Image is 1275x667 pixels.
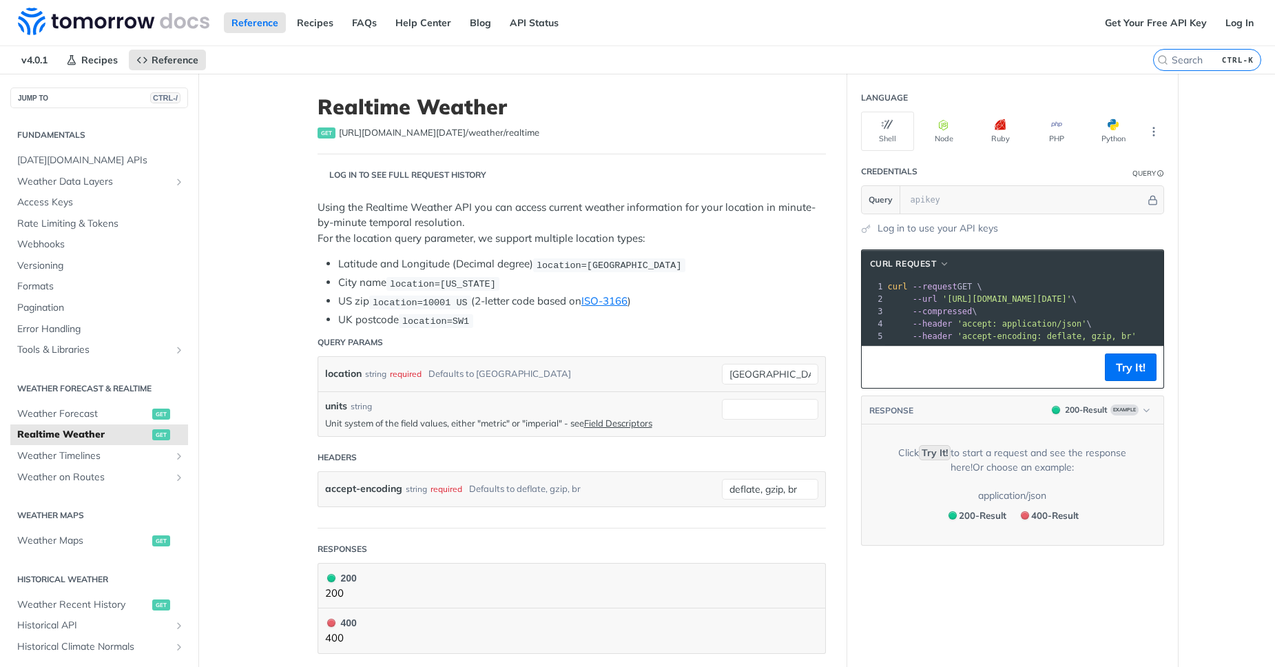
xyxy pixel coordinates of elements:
[862,293,885,305] div: 2
[174,176,185,187] button: Show subpages for Weather Data Layers
[325,571,357,586] div: 200
[888,307,977,316] span: \
[1087,112,1140,151] button: Python
[373,297,468,307] span: location=10001 US
[351,400,372,413] div: string
[888,282,908,291] span: curl
[17,598,149,612] span: Weather Recent History
[152,54,198,66] span: Reference
[870,258,937,270] span: cURL Request
[1021,511,1029,520] span: 400
[919,445,951,460] code: Try It!
[1105,353,1157,381] button: Try It!
[862,186,900,214] button: Query
[10,424,188,445] a: Realtime Weatherget
[325,399,347,413] label: units
[1146,193,1160,207] button: Hide
[10,637,188,657] a: Historical Climate NormalsShow subpages for Historical Climate Normals
[957,319,1087,329] span: 'accept: application/json'
[327,619,335,627] span: 400
[17,280,185,294] span: Formats
[174,451,185,462] button: Show subpages for Weather Timelines
[10,276,188,297] a: Formats
[318,127,335,138] span: get
[1110,404,1139,415] span: Example
[152,409,170,420] span: get
[318,200,826,247] p: Using the Realtime Weather API you can access current weather information for your location in mi...
[502,12,566,33] a: API Status
[17,471,170,484] span: Weather on Routes
[318,94,826,119] h1: Realtime Weather
[318,169,486,181] div: Log in to see full request history
[406,479,427,499] div: string
[390,364,422,384] div: required
[224,12,286,33] a: Reference
[913,319,953,329] span: --header
[869,404,914,418] button: RESPONSE
[581,294,628,307] a: ISO-3166
[325,571,818,602] button: 200 200200
[1097,12,1214,33] a: Get Your Free API Key
[17,534,149,548] span: Weather Maps
[10,531,188,551] a: Weather Mapsget
[869,194,893,206] span: Query
[129,50,206,70] a: Reference
[537,260,682,270] span: location=[GEOGRAPHIC_DATA]
[431,479,462,499] div: required
[10,615,188,636] a: Historical APIShow subpages for Historical API
[174,620,185,631] button: Show subpages for Historical API
[584,418,652,429] a: Field Descriptors
[18,8,209,35] img: Tomorrow.io Weather API Docs
[17,238,185,252] span: Webhooks
[325,630,357,646] p: 400
[1045,403,1157,417] button: 200200-ResultExample
[959,510,1006,521] span: 200 - Result
[17,175,170,189] span: Weather Data Layers
[1143,121,1164,142] button: More Languages
[174,642,185,653] button: Show subpages for Historical Climate Normals
[882,446,1143,475] div: Click to start a request and see the response here! Or choose an example:
[338,275,826,291] li: City name
[338,256,826,272] li: Latitude and Longitude (Decimal degree)
[888,294,1077,304] span: \
[152,429,170,440] span: get
[152,599,170,610] span: get
[888,282,982,291] span: GET \
[862,280,885,293] div: 1
[10,467,188,488] a: Weather on RoutesShow subpages for Weather on Routes
[327,574,335,582] span: 200
[325,615,357,630] div: 400
[17,196,185,209] span: Access Keys
[318,543,367,555] div: Responses
[174,345,185,356] button: Show subpages for Tools & Libraries
[1148,125,1160,138] svg: More ellipsis
[17,428,149,442] span: Realtime Weather
[10,595,188,615] a: Weather Recent Historyget
[365,364,386,384] div: string
[462,12,499,33] a: Blog
[17,343,170,357] span: Tools & Libraries
[10,172,188,192] a: Weather Data LayersShow subpages for Weather Data Layers
[861,165,918,178] div: Credentials
[1218,12,1261,33] a: Log In
[17,640,170,654] span: Historical Climate Normals
[913,294,937,304] span: --url
[10,298,188,318] a: Pagination
[1031,510,1079,521] span: 400 - Result
[325,417,715,429] p: Unit system of the field values, either "metric" or "imperial" - see
[325,615,818,646] button: 400 400400
[17,619,170,633] span: Historical API
[17,259,185,273] span: Versioning
[289,12,341,33] a: Recipes
[865,257,955,271] button: cURL Request
[1052,406,1060,414] span: 200
[1219,53,1257,67] kbd: CTRL-K
[10,234,188,255] a: Webhooks
[862,318,885,330] div: 4
[10,573,188,586] h2: Historical Weather
[10,88,188,108] button: JUMP TOCTRL-/
[1065,404,1108,416] div: 200 - Result
[913,282,957,291] span: --request
[344,12,384,33] a: FAQs
[918,112,971,151] button: Node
